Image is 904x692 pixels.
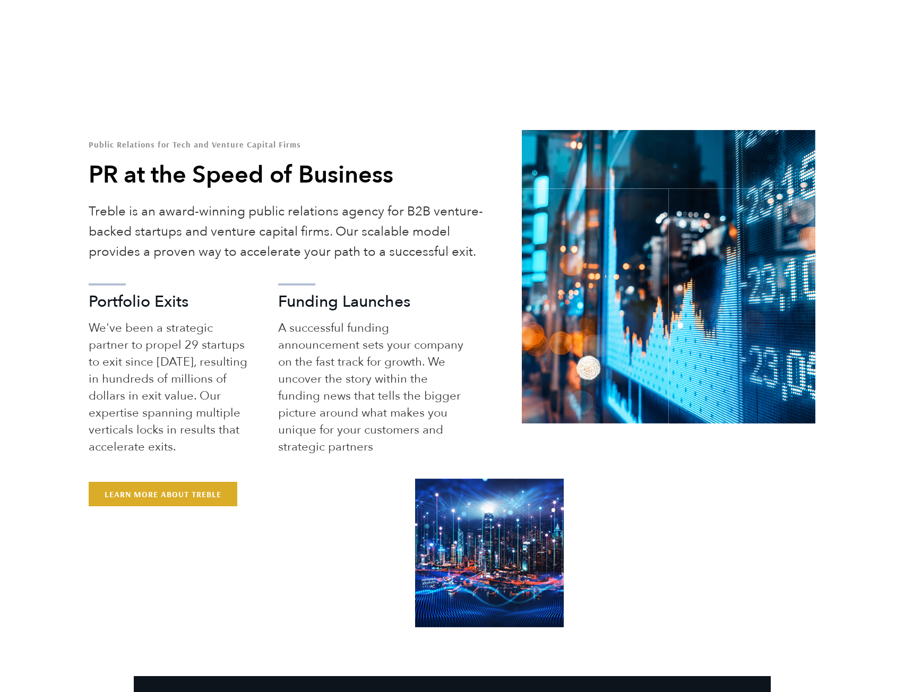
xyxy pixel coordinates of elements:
[89,294,252,310] h3: Portfolio Exits
[89,202,490,262] p: Treble is an award-winning public relations agency for B2B venture-backed startups and venture ca...
[278,294,466,310] h3: Funding Launches
[89,482,237,506] a: Learn More About Treble
[89,159,490,191] h2: PR at the Speed of Business
[89,140,490,149] h1: Public Relations for Tech and Venture Capital Firms
[278,319,466,455] p: A successful funding announcement sets your company on the fast track for growth. We uncover the ...
[89,319,252,455] p: We've been a strategic partner to propel 29 startups to exit since [DATE], resulting in hundreds ...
